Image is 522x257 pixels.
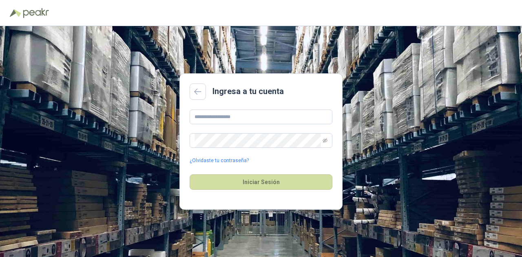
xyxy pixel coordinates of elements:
a: ¿Olvidaste tu contraseña? [190,157,249,165]
img: Logo [10,9,21,17]
span: eye-invisible [323,138,327,143]
img: Peakr [23,8,49,18]
button: Iniciar Sesión [190,174,332,190]
h2: Ingresa a tu cuenta [212,85,284,98]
